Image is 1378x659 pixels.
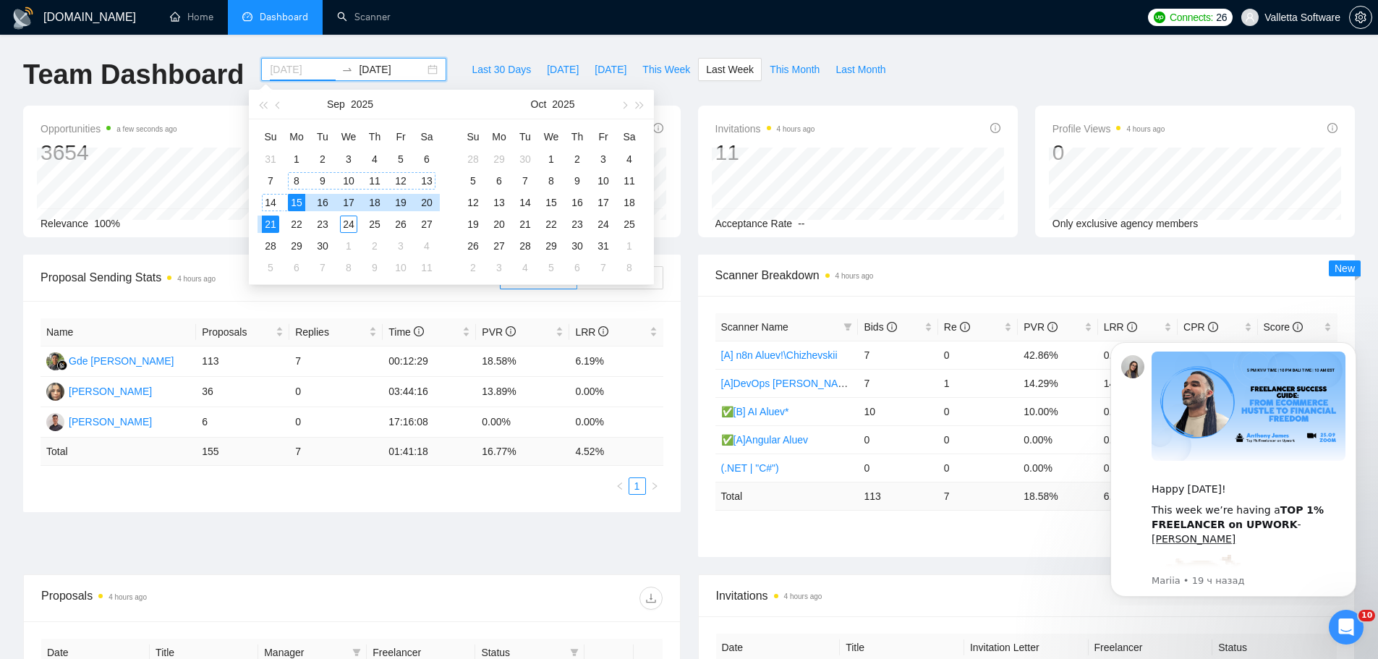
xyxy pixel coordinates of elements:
[639,587,663,610] button: download
[460,213,486,235] td: 2025-10-19
[486,213,512,235] td: 2025-10-20
[490,259,508,276] div: 3
[538,170,564,192] td: 2025-10-08
[366,237,383,255] div: 2
[642,61,690,77] span: This Week
[340,216,357,233] div: 24
[418,216,435,233] div: 27
[270,61,336,77] input: Start date
[595,259,612,276] div: 7
[314,237,331,255] div: 30
[336,213,362,235] td: 2025-09-24
[486,125,512,148] th: Mo
[464,216,482,233] div: 19
[46,413,64,431] img: MK
[564,125,590,148] th: Th
[460,235,486,257] td: 2025-10-26
[575,326,608,338] span: LRR
[340,259,357,276] div: 8
[777,125,815,133] time: 4 hours ago
[715,266,1338,284] span: Scanner Breakdown
[538,257,564,279] td: 2025-11-05
[12,7,35,30] img: logo
[288,172,305,190] div: 8
[486,257,512,279] td: 2025-11-03
[258,213,284,235] td: 2025-09-21
[41,120,177,137] span: Opportunities
[414,326,424,336] span: info-circle
[362,192,388,213] td: 2025-09-18
[616,125,642,148] th: Sa
[634,58,698,81] button: This Week
[569,259,586,276] div: 6
[564,257,590,279] td: 2025-11-06
[262,150,279,168] div: 31
[57,360,67,370] img: gigradar-bm.png
[340,237,357,255] div: 1
[721,349,838,361] a: [A] n8n Aluev!\Chizhevskii
[392,172,409,190] div: 12
[170,11,213,23] a: homeHome
[262,194,279,211] div: 14
[414,192,440,213] td: 2025-09-20
[1154,12,1165,23] img: upwork-logo.png
[516,194,534,211] div: 14
[629,477,646,495] li: 1
[388,213,414,235] td: 2025-09-26
[543,172,560,190] div: 8
[288,259,305,276] div: 6
[590,148,616,170] td: 2025-10-03
[595,216,612,233] div: 24
[569,237,586,255] div: 30
[314,216,331,233] div: 23
[340,194,357,211] div: 17
[569,172,586,190] div: 9
[590,235,616,257] td: 2025-10-31
[362,257,388,279] td: 2025-10-09
[33,26,56,49] img: Profile image for Mariia
[314,150,331,168] div: 2
[616,192,642,213] td: 2025-10-18
[41,218,88,229] span: Relevance
[310,235,336,257] td: 2025-09-30
[590,125,616,148] th: Fr
[715,139,815,166] div: 11
[262,172,279,190] div: 7
[362,213,388,235] td: 2025-09-25
[698,58,762,81] button: Last Week
[762,58,828,81] button: This Month
[418,237,435,255] div: 4
[414,235,440,257] td: 2025-10-04
[464,237,482,255] div: 26
[63,245,257,258] p: Message from Mariia, sent 19 ч назад
[336,125,362,148] th: We
[310,213,336,235] td: 2025-09-23
[843,323,852,331] span: filter
[621,194,638,211] div: 18
[314,172,331,190] div: 9
[539,58,587,81] button: [DATE]
[569,194,586,211] div: 16
[460,170,486,192] td: 2025-10-05
[336,148,362,170] td: 2025-09-03
[336,257,362,279] td: 2025-10-08
[63,22,257,239] div: Message content
[464,172,482,190] div: 5
[341,64,353,75] span: to
[1047,322,1058,332] span: info-circle
[543,216,560,233] div: 22
[288,237,305,255] div: 29
[464,58,539,81] button: Last 30 Days
[547,61,579,77] span: [DATE]
[721,321,788,333] span: Scanner Name
[392,237,409,255] div: 3
[512,170,538,192] td: 2025-10-07
[314,194,331,211] div: 16
[1052,120,1165,137] span: Profile Views
[418,194,435,211] div: 20
[543,259,560,276] div: 5
[69,353,174,369] div: Gde [PERSON_NAME]
[46,352,64,370] img: GK
[460,148,486,170] td: 2025-09-28
[414,125,440,148] th: Sa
